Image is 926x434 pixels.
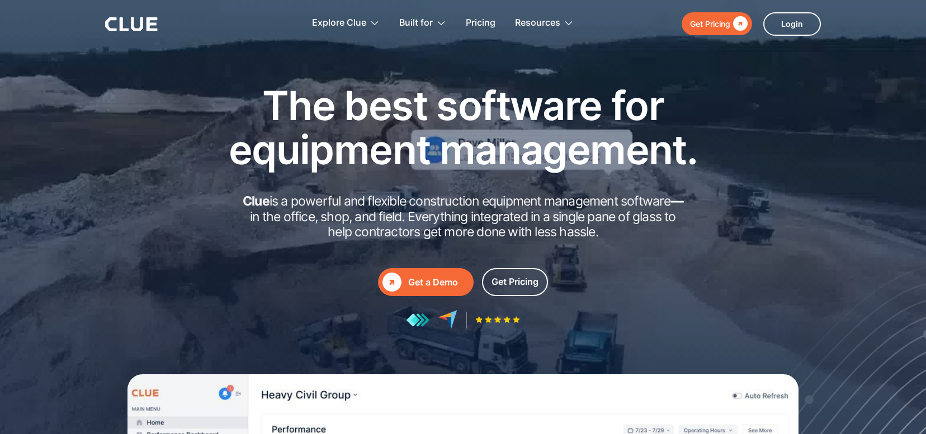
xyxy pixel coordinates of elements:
div: Resources [515,6,560,41]
strong: Clue [243,193,270,209]
img: Five-star rating icon [475,316,520,323]
div:  [382,273,401,292]
img: reviews at capterra [438,310,457,330]
strong: — [671,193,683,209]
div: Explore Clue [312,6,380,41]
div: Get a Demo [408,275,469,289]
div:  [730,17,748,31]
div: Get Pricing [690,17,730,31]
img: reviews at getapp [406,313,429,327]
h2: is a powerful and flexible construction equipment management software in the office, shop, and fi... [239,194,687,240]
a: Login [763,12,821,36]
div: Explore Clue [312,6,366,41]
a: Pricing [466,6,495,41]
h1: The best software for equipment management. [211,83,715,171]
a: Get a Demo [378,268,474,296]
a: Get Pricing [682,12,752,35]
div: Get Pricing [492,275,538,289]
a: Get Pricing [482,268,548,296]
div: Built for [399,6,446,41]
div: Resources [515,6,574,41]
div: Built for [399,6,433,41]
